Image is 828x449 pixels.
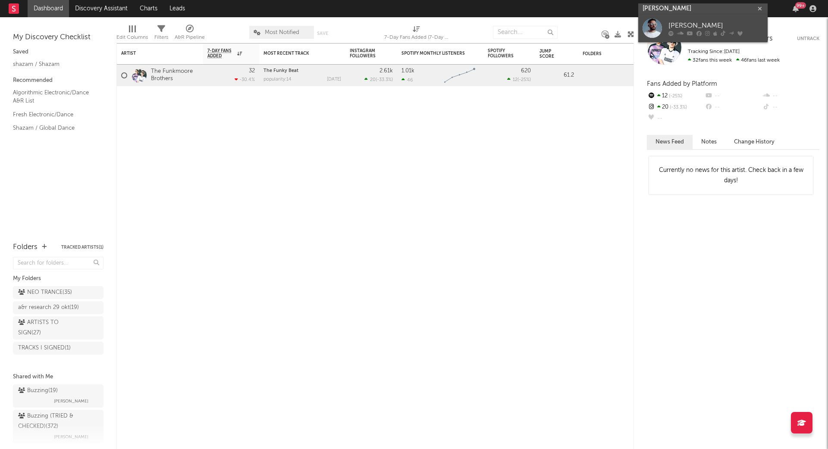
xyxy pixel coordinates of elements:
span: -25 % [668,94,682,99]
div: The Funky Beat [263,69,341,73]
div: -- [704,102,762,113]
a: [PERSON_NAME] [638,14,768,42]
input: Search... [493,26,558,39]
div: ( ) [507,77,531,82]
div: -- [762,102,819,113]
svg: Chart title [440,65,479,86]
div: 1.01k [401,68,414,74]
button: Untrack [797,34,819,43]
a: Shazam / Global Dance [13,123,95,133]
div: popularity: 14 [263,77,292,82]
div: -- [762,90,819,102]
div: 46 [401,77,413,83]
a: Algorithmic Electronic/Dance A&R List [13,88,95,106]
span: -25 % [519,78,530,82]
div: Currently no news for this artist. Check back in a few days! [649,156,813,194]
a: Fresh Electronic/Dance [13,110,95,119]
div: ARTISTS TO SIGN ( 27 ) [18,318,79,338]
div: 61.2 [539,70,574,81]
span: 12 [513,78,517,82]
a: Buzzing(19)[PERSON_NAME] [13,384,103,408]
div: 12 [647,90,704,102]
div: Shared with Me [13,372,103,382]
div: 32 [249,68,255,74]
div: a&r research 29 okt ( 19 ) [18,302,79,313]
input: Search for artists [638,3,768,14]
span: Fans Added by Platform [647,81,717,87]
div: ( ) [364,77,393,82]
div: 7-Day Fans Added (7-Day Fans Added) [384,32,449,43]
a: Buzzing (TRIED & CHECKED)(372)[PERSON_NAME] [13,410,103,443]
button: 99+ [793,5,799,12]
div: My Discovery Checklist [13,32,103,43]
div: Spotify Followers [488,48,518,59]
a: shazam / Shazam [13,59,95,69]
button: Save [317,31,328,36]
button: Tracked Artists(1) [61,245,103,249]
div: Edit Columns [116,22,148,47]
div: Artist [121,51,186,56]
button: Change History [725,135,783,149]
span: [PERSON_NAME] [54,396,88,406]
span: 46 fans last week [688,58,780,63]
span: -33.3 % [668,105,687,110]
span: Tracking Since: [DATE] [688,49,740,54]
div: -30.4 % [235,77,255,82]
div: Jump Score [539,49,561,59]
div: Filters [154,32,168,43]
div: Spotify Monthly Listeners [401,51,466,56]
a: a&r research 29 okt(19) [13,301,103,314]
span: [PERSON_NAME] [54,432,88,442]
span: 32 fans this week [688,58,732,63]
div: Recommended [13,75,103,86]
div: Filters [154,22,168,47]
div: Saved [13,47,103,57]
span: 20 [370,78,376,82]
div: -- [647,113,704,124]
a: ARTISTS TO SIGN(27) [13,316,103,340]
span: Most Notified [265,30,299,35]
a: TRACKS I SIGNED(1) [13,342,103,355]
div: 20 [647,102,704,113]
div: 620 [521,68,531,74]
button: News Feed [647,135,693,149]
a: The Funkmoore Brothers [151,68,199,83]
div: 7-Day Fans Added (7-Day Fans Added) [384,22,449,47]
a: The Funky Beat [263,69,298,73]
div: Edit Columns [116,32,148,43]
span: 7-Day Fans Added [207,48,235,59]
div: A&R Pipeline [175,22,205,47]
div: Most Recent Track [263,51,328,56]
div: Folders [13,242,38,253]
button: Notes [693,135,725,149]
input: Search for folders... [13,257,103,269]
div: Instagram Followers [350,48,380,59]
div: Folders [583,51,647,56]
div: [PERSON_NAME] [668,21,763,31]
div: Buzzing ( 19 ) [18,386,58,396]
div: 2.61k [379,68,393,74]
a: NEO TRANCE(35) [13,286,103,299]
div: -- [704,90,762,102]
div: TRACKS I SIGNED ( 1 ) [18,343,71,353]
span: -33.3 % [377,78,392,82]
div: NEO TRANCE ( 35 ) [18,287,72,298]
div: 99 + [795,2,806,9]
div: Buzzing (TRIED & CHECKED) ( 372 ) [18,411,96,432]
div: [DATE] [327,77,341,82]
div: A&R Pipeline [175,32,205,43]
div: My Folders [13,274,103,284]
